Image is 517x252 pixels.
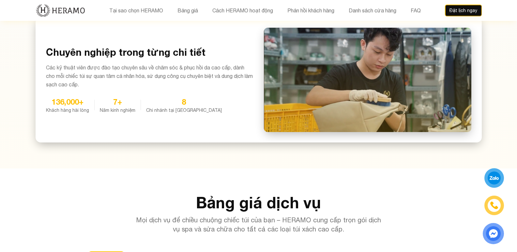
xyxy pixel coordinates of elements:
[107,6,165,15] button: Tại sao chọn HERAMO
[46,107,89,113] div: Khách hàng hài lòng
[46,46,253,58] h3: Chuyên nghiệp trong từng chi tiết
[46,96,89,107] div: 136,000+
[46,63,253,89] p: Các kỹ thuật viên được đào tạo chuyên sâu về chăm sóc & phục hồi da cao cấp, dành cho mỗi chiếc t...
[36,195,482,210] h2: Bảng giá dịch vụ
[36,4,85,17] img: new-logo.3f60348b.png
[146,107,222,113] div: Chi nhánh tại [GEOGRAPHIC_DATA]
[409,6,423,15] button: FAQ
[347,6,398,15] button: Danh sách cửa hàng
[133,215,384,234] p: Mọi dịch vụ để chiều chuộng chiếc túi của bạn – HERAMO cung cấp trọn gói dịch vụ spa và sửa chữa ...
[175,6,200,15] button: Bảng giá
[285,6,336,15] button: Phản hồi khách hàng
[485,197,503,214] a: phone-icon
[491,202,498,209] img: phone-icon
[146,96,222,107] div: 8
[445,5,482,16] button: Đặt lịch ngay
[100,96,135,107] div: 7+
[210,6,275,15] button: Cách HERAMO hoạt động
[100,107,135,113] div: Năm kinh nghiệm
